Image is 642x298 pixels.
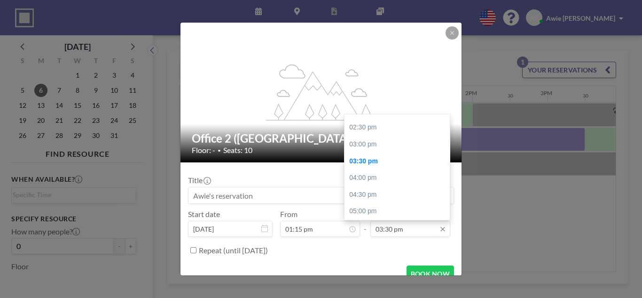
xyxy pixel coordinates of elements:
[344,119,450,136] div: 02:30 pm
[344,153,450,170] div: 03:30 pm
[223,145,252,155] span: Seats: 10
[218,147,221,154] span: •
[266,64,377,120] g: flex-grow: 1.2;
[199,246,268,255] label: Repeat (until [DATE])
[344,136,450,153] div: 03:00 pm
[192,131,451,145] h2: Office 2 ([GEOGRAPHIC_DATA])
[188,209,220,219] label: Start date
[280,209,298,219] label: From
[192,145,215,155] span: Floor: -
[407,266,454,282] button: BOOK NOW
[344,169,450,186] div: 04:00 pm
[344,186,450,203] div: 04:30 pm
[344,203,450,220] div: 05:00 pm
[188,187,454,203] input: Awie's reservation
[188,176,210,185] label: Title
[364,213,367,234] span: -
